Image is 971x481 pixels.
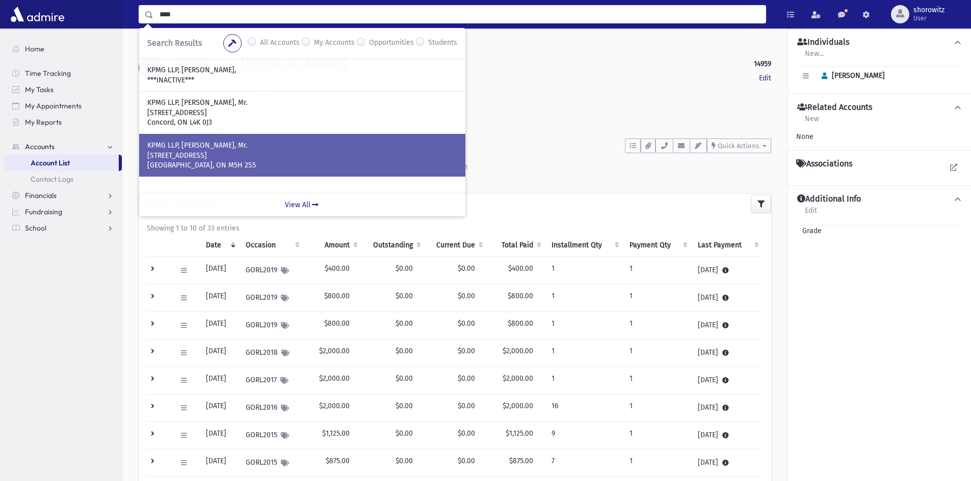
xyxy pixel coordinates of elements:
[545,422,624,449] td: 9
[4,98,122,114] a: My Appointments
[458,319,475,328] span: $0.00
[200,234,240,257] th: Date: activate to sort column ascending
[4,187,122,204] a: Financials
[147,140,457,151] p: KPMG LLP, [PERSON_NAME], Mr.
[4,171,122,187] a: Contact Logs
[304,394,361,422] td: $2,000.00
[369,37,414,49] label: Opportunities
[396,347,413,355] span: $0.00
[796,159,852,169] h4: Associations
[4,220,122,236] a: School
[240,257,304,285] td: GORL2019
[623,449,692,477] td: 1
[8,4,67,24] img: AdmirePro
[692,257,763,285] td: [DATE]
[31,175,73,184] span: Contact Logs
[508,292,533,300] span: $800.00
[4,81,122,98] a: My Tasks
[147,151,457,161] p: [STREET_ADDRESS]
[147,118,457,128] p: Concord, ON L4K 0J3
[139,41,176,55] nav: breadcrumb
[139,153,188,182] a: Activity
[692,312,763,339] td: [DATE]
[692,285,763,312] td: [DATE]
[797,194,861,205] h4: Additional Info
[240,449,304,477] td: GORL2015
[304,257,361,285] td: $400.00
[396,457,413,465] span: $0.00
[623,234,692,257] th: Payment Qty: activate to sort column ascending
[304,234,361,257] th: Amount: activate to sort column ascending
[707,138,771,153] button: Quick Actions
[31,158,70,167] span: Account List
[458,292,475,300] span: $0.00
[304,422,361,449] td: $1,125.00
[4,155,119,171] a: Account List
[623,285,692,312] td: 1
[817,71,885,80] span: [PERSON_NAME]
[4,65,122,81] a: Time Tracking
[304,449,361,477] td: $875.00
[25,207,62,216] span: Fundraising
[545,312,624,339] td: 1
[623,422,692,449] td: 1
[396,429,413,438] span: $0.00
[804,205,818,223] a: Edit
[804,113,820,131] a: New
[147,160,457,171] p: [GEOGRAPHIC_DATA], ON M5H 2S5
[304,339,361,367] td: $2,000.00
[304,367,361,394] td: $2,000.00
[147,65,457,75] p: KPMG LLP, [PERSON_NAME],
[692,449,763,477] td: [DATE]
[508,264,533,273] span: $400.00
[396,292,413,300] span: $0.00
[25,191,57,200] span: Financials
[623,367,692,394] td: 1
[797,37,849,48] h4: Individuals
[458,429,475,438] span: $0.00
[623,312,692,339] td: 1
[692,234,763,257] th: Last Payment: activate to sort column ascending
[200,339,240,367] td: [DATE]
[25,44,44,53] span: Home
[508,319,533,328] span: $800.00
[396,319,413,328] span: $0.00
[692,367,763,394] td: [DATE]
[545,257,624,285] td: 1
[796,194,963,205] button: Additional Info
[458,347,475,355] span: $0.00
[240,367,304,394] td: GORL2017
[139,42,176,50] a: Accounts
[509,457,533,465] span: $875.00
[153,5,766,23] input: Search
[623,339,692,367] td: 1
[139,55,163,80] div: K
[362,234,425,257] th: Outstanding: activate to sort column ascending
[797,102,872,113] h4: Related Accounts
[200,422,240,449] td: [DATE]
[692,422,763,449] td: [DATE]
[692,394,763,422] td: [DATE]
[759,73,771,83] a: Edit
[623,394,692,422] td: 1
[4,204,122,220] a: Fundraising
[240,422,304,449] td: GORL2015
[623,257,692,285] td: 1
[200,257,240,285] td: [DATE]
[147,223,763,234] div: Showing 1 to 10 of 33 entries
[240,339,304,367] td: GORL2018
[503,347,533,355] span: $2,000.00
[260,37,300,49] label: All Accounts
[796,131,963,142] div: None
[396,402,413,410] span: $0.00
[545,367,624,394] td: 1
[545,339,624,367] td: 1
[25,118,62,127] span: My Reports
[25,142,55,151] span: Accounts
[240,234,304,257] th: Occasion : activate to sort column ascending
[25,223,46,233] span: School
[4,138,122,155] a: Accounts
[396,264,413,273] span: $0.00
[314,37,355,49] label: My Accounts
[458,264,475,273] span: $0.00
